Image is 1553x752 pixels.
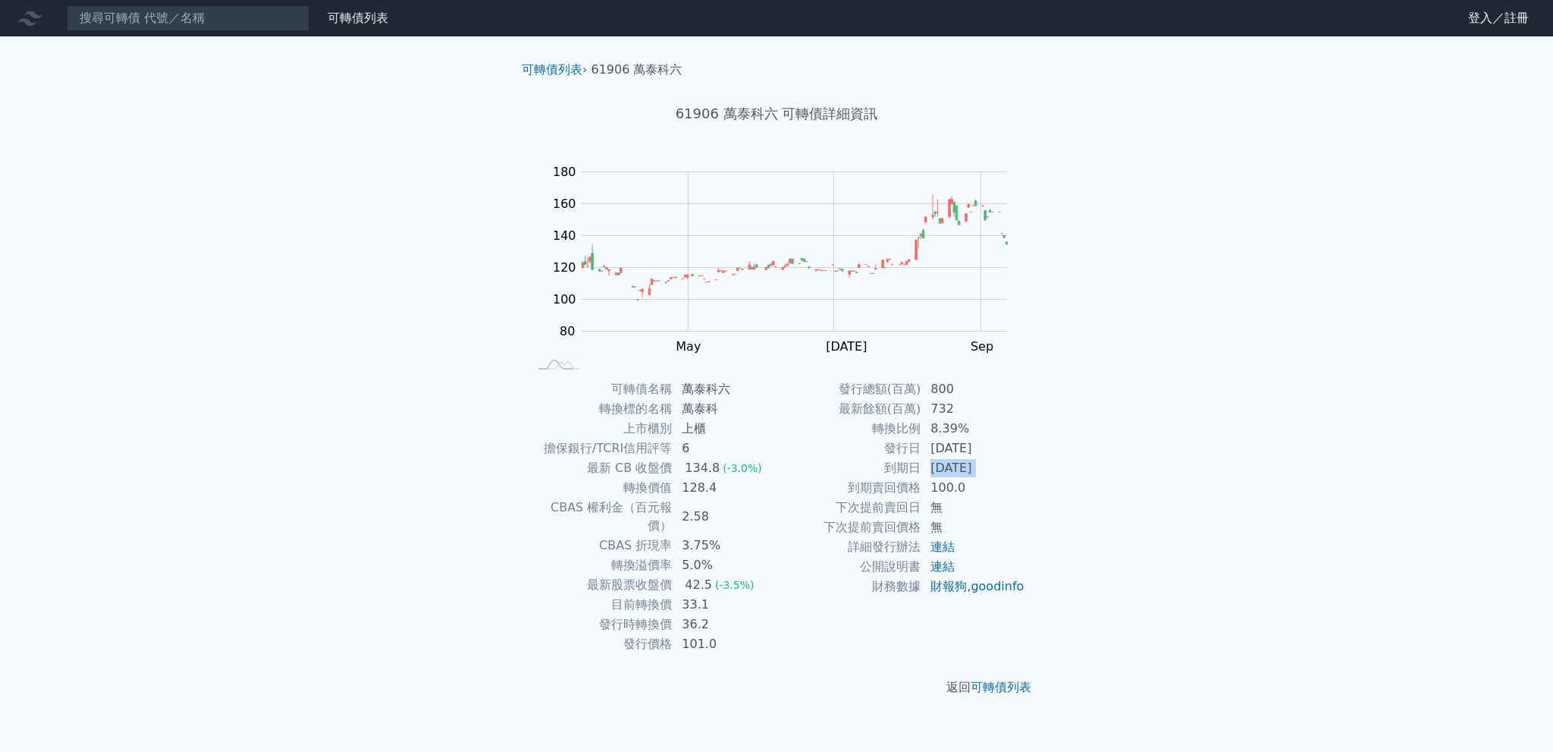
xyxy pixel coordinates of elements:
[553,260,576,275] tspan: 120
[553,165,576,179] tspan: 180
[971,680,1031,694] a: 可轉債列表
[553,197,576,211] tspan: 160
[930,579,967,593] a: 財報狗
[776,439,921,458] td: 發行日
[510,678,1043,697] p: 返回
[522,61,587,79] li: ›
[528,595,673,615] td: 目前轉換價
[776,518,921,537] td: 下次提前賣回價格
[528,575,673,595] td: 最新股票收盤價
[776,399,921,419] td: 最新餘額(百萬)
[776,537,921,557] td: 詳細發行辦法
[921,478,1025,498] td: 100.0
[553,228,576,243] tspan: 140
[682,576,715,594] div: 42.5
[676,339,701,354] tspan: May
[921,399,1025,419] td: 732
[673,399,776,419] td: 萬泰科
[930,559,955,574] a: 連結
[528,419,673,439] td: 上市櫃別
[776,577,921,596] td: 財務數據
[715,579,755,591] span: (-3.5%)
[921,439,1025,458] td: [DATE]
[776,498,921,518] td: 下次提前賣回日
[528,439,673,458] td: 擔保銀行/TCRI信用評等
[921,419,1025,439] td: 8.39%
[673,634,776,654] td: 101.0
[591,61,682,79] li: 61906 萬泰科六
[673,595,776,615] td: 33.1
[776,458,921,478] td: 到期日
[328,11,388,25] a: 可轉債列表
[921,498,1025,518] td: 無
[673,498,776,536] td: 2.58
[673,536,776,555] td: 3.75%
[1477,679,1553,752] iframe: Chat Widget
[522,62,582,77] a: 可轉債列表
[673,419,776,439] td: 上櫃
[971,579,1024,593] a: goodinfo
[673,555,776,575] td: 5.0%
[921,379,1025,399] td: 800
[776,557,921,577] td: 公開說明書
[528,379,673,399] td: 可轉債名稱
[528,478,673,498] td: 轉換價值
[776,419,921,439] td: 轉換比例
[528,399,673,419] td: 轉換標的名稱
[971,339,993,354] tspan: Sep
[776,478,921,498] td: 到期賣回價格
[528,536,673,555] td: CBAS 折現率
[673,478,776,498] td: 128.4
[723,462,762,474] span: (-3.0%)
[673,439,776,458] td: 6
[510,103,1043,124] h1: 61906 萬泰科六 可轉債詳細資訊
[553,292,576,307] tspan: 100
[528,634,673,654] td: 發行價格
[528,555,673,575] td: 轉換溢價率
[560,324,575,338] tspan: 80
[930,540,955,554] a: 連結
[673,379,776,399] td: 萬泰科六
[673,615,776,634] td: 36.2
[921,518,1025,537] td: 無
[1456,6,1541,30] a: 登入／註冊
[528,458,673,478] td: 最新 CB 收盤價
[1477,679,1553,752] div: 聊天小工具
[528,615,673,634] td: 發行時轉換價
[67,5,309,31] input: 搜尋可轉債 代號／名稱
[776,379,921,399] td: 發行總額(百萬)
[682,459,723,477] div: 134.8
[545,165,1031,385] g: Chart
[826,339,867,354] tspan: [DATE]
[528,498,673,536] td: CBAS 權利金（百元報價）
[921,577,1025,596] td: ,
[921,458,1025,478] td: [DATE]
